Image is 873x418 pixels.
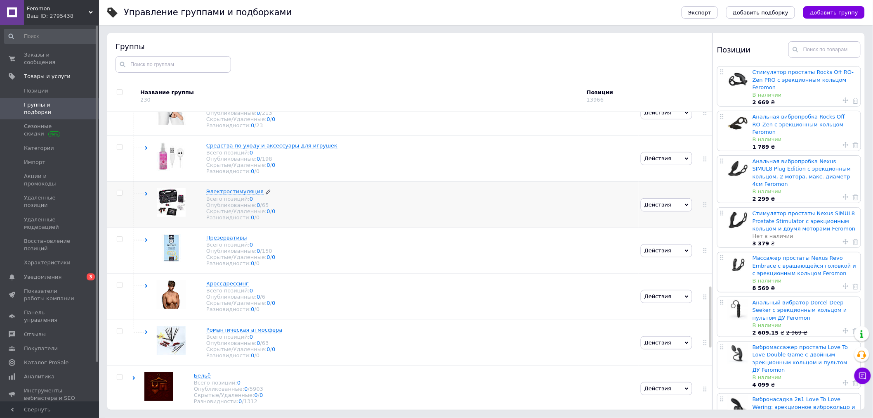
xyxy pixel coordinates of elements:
[753,99,769,105] b: 2 669
[256,122,263,128] div: 23
[717,41,788,58] div: Позиции
[260,248,272,254] span: /
[260,294,266,300] span: /
[206,202,275,208] div: Опубликованные:
[24,373,54,380] span: Аналитика
[206,306,275,312] div: Разновидности:
[753,99,856,106] div: ₴
[27,5,89,12] span: Feromon
[206,196,275,202] div: Всего позиций:
[753,381,856,389] div: ₴
[194,398,263,404] div: Разновидности:
[267,346,270,352] a: 0
[270,116,276,122] span: /
[251,122,254,128] a: 0
[194,380,263,386] div: Всего позиций:
[255,306,260,312] span: /
[257,340,260,346] a: 0
[24,287,76,302] span: Показатели работы компании
[753,144,769,150] b: 1 789
[244,386,248,392] a: 0
[753,330,779,336] b: 2 609.15
[206,142,337,149] span: Средства по уходу и аксессуары для игрушек
[726,6,795,19] button: Добавить подборку
[206,162,337,168] div: Скрытые/Удаленные:
[124,7,292,17] h1: Управление группами и подборками
[753,91,856,99] div: В наличии
[238,398,242,404] a: 0
[262,156,272,162] div: 198
[853,283,859,290] a: Удалить товар
[272,300,275,306] a: 0
[206,150,337,156] div: Всего позиций:
[157,142,186,171] img: Средства по уходу и аксессуары для игрушек
[206,188,264,195] span: Электростимуляция
[682,6,718,19] button: Экспорт
[260,392,263,398] a: 0
[270,346,276,352] span: /
[272,346,275,352] a: 0
[272,162,275,168] a: 0
[262,294,265,300] div: 6
[753,396,855,417] a: Вибронасадка 2в1 Love To Love Wering: эрекционное виброкольцо и вибронасадка на член Feromon
[116,41,704,52] div: Группы
[24,87,48,95] span: Позиции
[144,372,173,401] img: Бельё
[87,273,95,280] span: 3
[251,352,254,359] a: 0
[255,122,263,128] span: /
[157,326,186,355] img: Романтическая атмосфера
[644,109,671,116] span: Действия
[258,392,263,398] span: /
[206,122,275,128] div: Разновидности:
[272,116,275,122] a: 0
[753,322,856,329] div: В наличии
[853,141,859,149] a: Удалить товар
[256,168,260,174] div: 0
[24,101,76,116] span: Группы и подборки
[206,346,282,352] div: Скрытые/Удаленные:
[255,392,258,398] a: 0
[786,330,807,336] span: 2 969 ₴
[206,294,275,300] div: Опубликованные:
[24,216,76,231] span: Удаленные модерацией
[644,340,671,346] span: Действия
[587,97,604,103] div: 13966
[644,385,671,392] span: Действия
[206,156,337,162] div: Опубликованные:
[24,194,76,209] span: Удаленные позиции
[256,306,260,312] div: 0
[250,150,253,156] a: 0
[753,344,848,373] a: Вибромассажер простаты Love To Love Double Game с двойным эрекционным кольцом и пультом ДУ Feromon
[194,373,211,379] span: Бельё
[810,9,858,16] span: Добавить группу
[157,188,186,217] img: Электростимуляция
[267,116,270,122] a: 0
[194,386,263,392] div: Опубликованные:
[194,392,263,398] div: Скрытые/Удаленные:
[206,235,247,241] span: Презервативы
[272,208,275,214] a: 0
[251,260,254,266] a: 0
[803,6,865,19] button: Добавить группу
[255,352,260,359] span: /
[753,382,769,388] b: 4 099
[853,238,859,245] a: Удалить товар
[753,277,856,285] div: В наличии
[753,196,769,202] b: 2 299
[260,156,272,162] span: /
[267,162,270,168] a: 0
[24,359,68,366] span: Каталог ProSale
[753,136,856,143] div: В наличии
[262,340,269,346] div: 63
[162,234,181,262] img: Презервативы
[270,208,276,214] span: /
[853,97,859,104] a: Удалить товар
[753,69,854,90] a: Стимулятор простаты Rocks Off RO-Zen PRO с эрекционным кольцом Feromon
[206,254,275,260] div: Скрытые/Удаленные:
[24,387,76,402] span: Инструменты вебмастера и SEO
[753,233,856,240] div: Нет в наличии
[206,168,337,174] div: Разновидности:
[24,73,71,80] span: Товары и услуги
[753,114,845,135] a: Анальная вибропробка Rocks Off RO-Zen с эрекционным кольцом Feromon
